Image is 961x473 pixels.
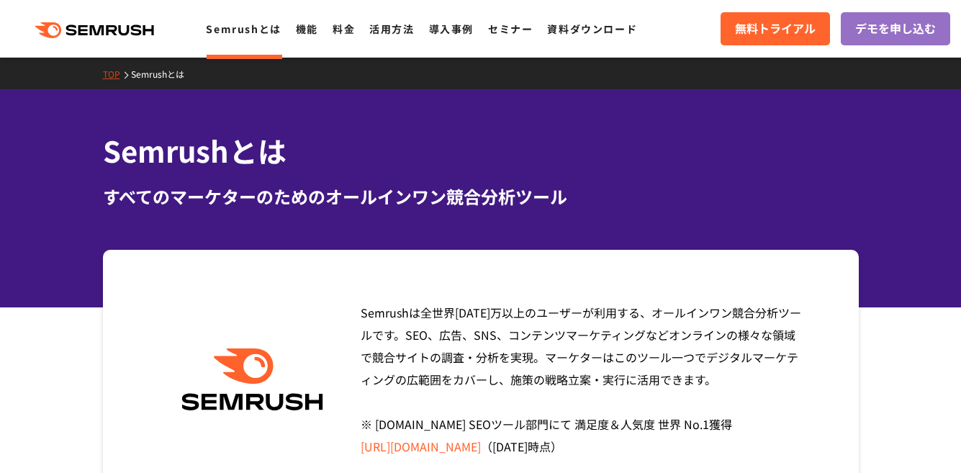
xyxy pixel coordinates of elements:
a: デモを申し込む [841,12,950,45]
a: 資料ダウンロード [547,22,637,36]
span: デモを申し込む [855,19,936,38]
a: 料金 [333,22,355,36]
div: すべてのマーケターのためのオールインワン競合分析ツール [103,184,859,210]
span: Semrushは全世界[DATE]万以上のユーザーが利用する、オールインワン競合分析ツールです。SEO、広告、SNS、コンテンツマーケティングなどオンラインの様々な領域で競合サイトの調査・分析を... [361,304,801,455]
a: 活用方法 [369,22,414,36]
span: 無料トライアル [735,19,816,38]
h1: Semrushとは [103,130,859,172]
img: Semrush [174,348,330,411]
a: [URL][DOMAIN_NAME] [361,438,481,455]
a: 機能 [296,22,318,36]
a: セミナー [488,22,533,36]
a: Semrushとは [131,68,195,80]
a: Semrushとは [206,22,281,36]
a: TOP [103,68,131,80]
a: 導入事例 [429,22,474,36]
a: 無料トライアル [721,12,830,45]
